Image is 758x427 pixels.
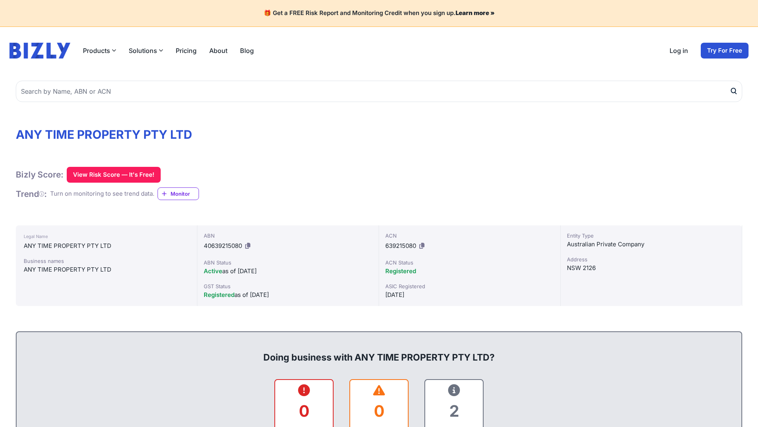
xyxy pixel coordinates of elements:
[16,169,64,180] h1: Bizly Score:
[209,46,227,55] a: About
[83,46,116,55] button: Products
[204,291,235,299] span: Registered
[16,189,47,199] h1: Trend :
[281,395,326,427] div: 0
[204,242,242,249] span: 40639215080
[385,290,554,300] div: [DATE]
[204,282,372,290] div: GST Status
[176,46,197,55] a: Pricing
[456,9,495,17] a: Learn more »
[567,232,735,240] div: Entity Type
[16,127,742,142] h1: ANY TIME PROPERTY PTY LTD
[670,46,688,55] a: Log in
[158,187,199,200] a: Monitor
[432,395,477,427] div: 2
[701,43,749,59] a: Try For Free
[9,9,749,17] h4: 🎁 Get a FREE Risk Report and Monitoring Credit when you sign up.
[385,282,554,290] div: ASIC Registered
[204,290,372,300] div: as of [DATE]
[204,266,372,276] div: as of [DATE]
[567,255,735,263] div: Address
[204,267,222,275] span: Active
[385,259,554,266] div: ACN Status
[24,265,189,274] div: ANY TIME PROPERTY PTY LTD
[50,189,154,198] div: Turn on monitoring to see trend data.
[204,259,372,266] div: ABN Status
[204,232,372,240] div: ABN
[567,240,735,249] div: Australian Private Company
[24,257,189,265] div: Business names
[129,46,163,55] button: Solutions
[385,242,416,249] span: 639215080
[385,232,554,240] div: ACN
[24,241,189,251] div: ANY TIME PROPERTY PTY LTD
[356,395,402,427] div: 0
[385,267,416,275] span: Registered
[171,190,199,198] span: Monitor
[24,232,189,241] div: Legal Name
[24,338,734,364] div: Doing business with ANY TIME PROPERTY PTY LTD?
[67,167,161,183] button: View Risk Score — It's Free!
[240,46,254,55] a: Blog
[567,263,735,273] div: NSW 2126
[16,81,742,102] input: Search by Name, ABN or ACN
